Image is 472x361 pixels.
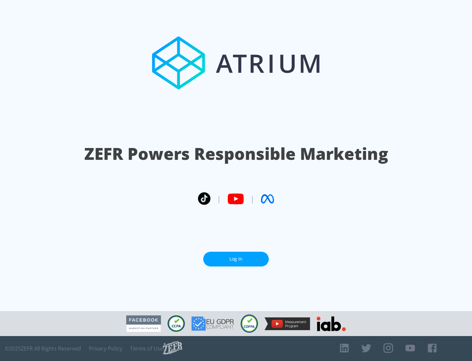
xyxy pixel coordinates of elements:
img: COPPA Compliant [241,314,258,333]
span: | [250,194,254,204]
img: GDPR Compliant [191,316,234,331]
img: YouTube Measurement Program [265,317,310,330]
img: IAB [317,316,346,331]
img: Facebook Marketing Partner [126,315,161,332]
a: Log In [203,252,269,266]
a: Terms of Use [130,345,163,352]
img: CCPA Compliant [167,315,185,332]
h1: ZEFR Powers Responsible Marketing [84,142,388,165]
span: © 2025 ZEFR All Rights Reserved [5,345,81,352]
a: Privacy Policy [89,345,122,352]
span: | [217,194,221,204]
